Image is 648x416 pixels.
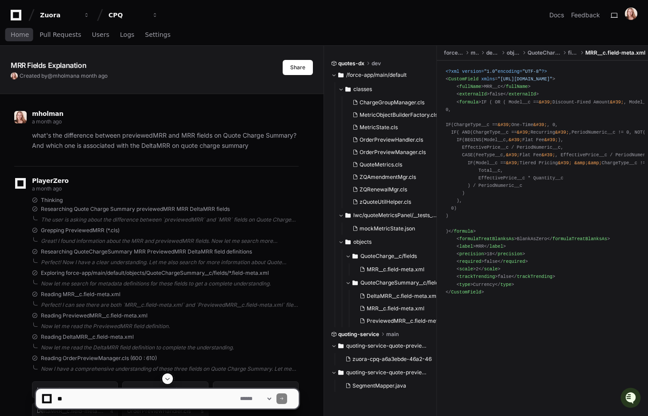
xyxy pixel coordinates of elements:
[547,236,610,242] span: </ >
[456,266,476,272] span: < >
[346,342,430,349] span: quoting-service-quote-preview-function-test/test-data/0003_create_ssp_recurring_tier
[145,25,170,45] a: Settings
[555,130,569,135] span: &#39;
[459,266,473,272] span: scale
[40,32,81,37] span: Pull Requests
[456,274,497,279] span: < >
[517,274,552,279] span: trackTrending
[372,60,381,67] span: dev
[338,367,344,378] svg: Directory
[41,248,252,255] span: Researching QuoteChargeSummary MRR PreviewedMRR DeltaMRR field definitions
[484,266,498,272] span: scale
[105,7,162,23] button: CPQ
[549,11,564,20] a: Docs
[588,160,602,166] span: &amp;
[345,276,444,290] button: QuoteChargeSummary__c/fields
[346,71,407,79] span: /force-app/main/default
[456,99,481,105] span: < >
[48,72,53,79] span: @
[500,282,512,287] span: type
[625,8,637,20] img: ACg8ocIU-Sb2BxnMcntMXmziFCr-7X-gNNbgA1qH7xs1u4x9U1zCTVyX=s96-c
[446,68,639,304] div: MRR__c false IF ( OR ( Model__c == Discount-Fixed Amount , Model__c == Discount-Percentage ), 0, ...
[346,369,430,376] span: quoting-service-quote-preview/src/main/java/com/zuora/cpq/quote/preview/mapper
[471,49,480,56] span: main
[41,344,299,351] div: Now let me read the DeltaMRR field definition to complete the understanding.
[360,225,415,232] span: mockMetricState.json
[459,274,495,279] span: trackTrending
[386,331,399,338] span: main
[349,171,438,183] button: ZQAmendmentMgr.cls
[32,185,62,192] span: a month ago
[360,198,411,206] span: zQuoteUtilHelper.cls
[338,208,437,222] button: lwc/quoteMetricsPanel/__tests__/data
[353,86,372,93] span: classes
[349,109,438,121] button: MetricObjectBuilderFactory.cls
[145,32,170,37] span: Settings
[456,236,517,242] span: < >
[53,72,76,79] span: mholman
[517,130,531,135] span: &#39;
[360,99,424,106] span: ChargeGroupManager.cls
[283,60,313,75] button: Share
[459,282,470,287] span: type
[568,49,578,56] span: fields
[9,66,25,82] img: 1756235613930-3d25f9e4-fa56-45dd-b3ad-e072dfbd1548
[41,206,230,213] span: Researching Quote Charge Summary previewedMRR MRR DeltaMRR fields
[20,72,108,79] span: Created by
[92,25,109,45] a: Users
[352,251,358,261] svg: Directory
[14,111,27,123] img: ACg8ocIU-Sb2BxnMcntMXmziFCr-7X-gNNbgA1qH7xs1u4x9U1zCTVyX=s96-c
[349,222,432,235] button: mockMetricState.json
[349,121,438,134] button: MetricState.cls
[9,36,162,50] div: Welcome
[338,70,344,80] svg: Directory
[541,152,555,158] span: &#39;
[41,259,299,266] div: Perfect! Now I have a clear understanding. Let me also search for more information about Quote Ch...
[356,263,439,276] button: MRR__c.field-meta.xml
[41,333,134,341] span: Reading DeltaMRR__c.field-meta.xml
[500,84,531,89] span: </ >
[349,134,438,146] button: OrderPreviewHandler.cls
[11,25,29,45] a: Home
[486,49,499,56] span: default
[352,277,358,288] svg: Directory
[533,122,547,127] span: &#39;
[610,99,624,105] span: &#39;
[76,72,108,79] span: a month ago
[544,137,558,143] span: &#39;
[9,9,27,27] img: PlayerZero
[108,11,147,20] div: CPQ
[30,66,146,75] div: Start new chat
[41,323,299,330] div: Now let me read the PreviewedMRR field definition.
[367,293,438,300] span: DeltaMRR__c.field-meta.xml
[349,146,438,158] button: OrderPreviewManager.cls
[459,236,514,242] span: formulaTreatBlanksAs
[338,341,344,351] svg: Directory
[479,266,500,272] span: </ >
[41,280,299,287] div: Now let me search for metadata definitions for these fields to get a complete understanding.
[41,216,299,223] div: The user is asking about the difference between `previewedMRR` and `MRR` fields on Quote Charge S...
[360,174,416,181] span: ZQAmendmentMgr.cls
[41,291,120,298] span: Reading MRR__c.field-meta.xml
[484,244,506,249] span: </ >
[32,131,299,151] p: what's the difference between previewedMRR and MRR fields on Quote Charge Summary? And which one ...
[512,274,556,279] span: </ >
[459,244,473,249] span: label
[349,196,438,208] button: zQuoteUtilHelper.cls
[456,244,476,249] span: < >
[92,32,109,37] span: Users
[360,149,426,156] span: OrderPreviewManager.cls
[459,91,487,97] span: externalId
[558,160,572,166] span: &#39;
[338,331,379,338] span: quoting-service
[367,305,424,312] span: MRR__c.field-meta.xml
[360,279,441,286] span: QuoteChargeSummary__c/fields
[507,49,520,56] span: objects
[508,137,522,143] span: &#39;
[492,251,525,257] span: </ >
[360,161,402,168] span: QuoteMetrics.cls
[574,160,588,166] span: &amp;
[459,84,481,89] span: fullName
[367,317,452,325] span: PreviewedMRR__c.field-meta.xml
[11,61,86,70] app-text-character-animate: MRR Fields Explanation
